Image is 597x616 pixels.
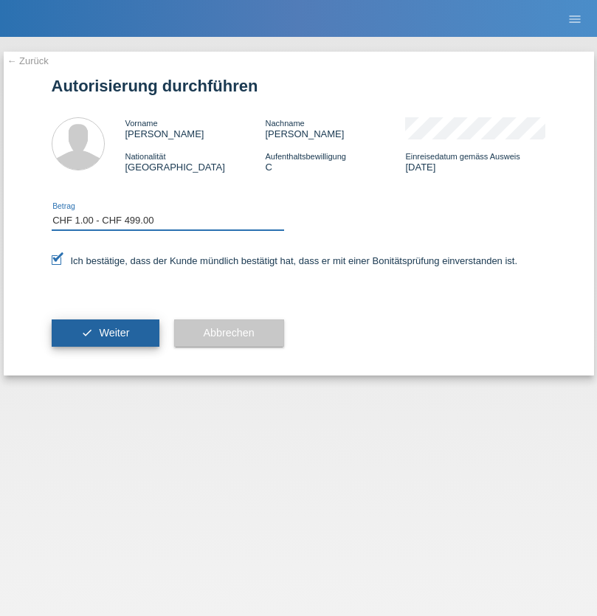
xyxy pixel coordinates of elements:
[7,55,49,66] a: ← Zurück
[567,12,582,27] i: menu
[52,319,159,347] button: check Weiter
[52,77,546,95] h1: Autorisierung durchführen
[174,319,284,347] button: Abbrechen
[265,152,345,161] span: Aufenthaltsbewilligung
[405,150,545,173] div: [DATE]
[560,14,590,23] a: menu
[265,150,405,173] div: C
[81,327,93,339] i: check
[125,117,266,139] div: [PERSON_NAME]
[125,152,166,161] span: Nationalität
[265,119,304,128] span: Nachname
[204,327,255,339] span: Abbrechen
[265,117,405,139] div: [PERSON_NAME]
[99,327,129,339] span: Weiter
[125,119,158,128] span: Vorname
[125,150,266,173] div: [GEOGRAPHIC_DATA]
[52,255,518,266] label: Ich bestätige, dass der Kunde mündlich bestätigt hat, dass er mit einer Bonitätsprüfung einversta...
[405,152,520,161] span: Einreisedatum gemäss Ausweis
